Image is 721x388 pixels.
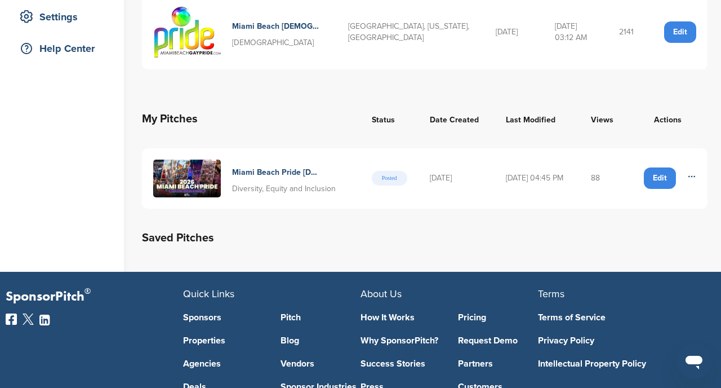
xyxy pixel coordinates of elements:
[538,288,564,300] span: Terms
[538,336,698,345] a: Privacy Policy
[232,184,336,193] span: Diversity, Equity and Inclusion
[183,336,264,345] a: Properties
[360,313,441,322] a: How It Works
[232,166,319,179] h4: Miami Beach Pride [DATE] Keep Pride Alive
[580,148,627,209] td: 88
[360,99,419,139] th: Status
[6,314,17,325] img: Facebook
[495,99,580,139] th: Last Modified
[458,336,538,345] a: Request Demo
[6,289,183,305] p: SponsorPitch
[17,7,113,27] div: Settings
[458,313,538,322] a: Pricing
[281,336,361,345] a: Blog
[419,148,495,209] td: [DATE]
[142,99,360,139] th: My Pitches
[183,313,264,322] a: Sponsors
[17,38,113,59] div: Help Center
[183,359,264,368] a: Agencies
[153,160,221,198] img: 1
[153,7,221,58] img: Pride logo ras5 0
[458,359,538,368] a: Partners
[232,20,319,33] h4: Miami Beach [DEMOGRAPHIC_DATA] Pride
[676,343,712,379] iframe: Button to launch messaging window
[495,148,580,209] td: [DATE] 04:45 PM
[142,229,707,247] h2: Saved Pitches
[644,167,676,189] a: Edit
[232,38,314,47] span: [DEMOGRAPHIC_DATA]
[580,99,627,139] th: Views
[153,7,326,58] a: Pride logo ras5 0 Miami Beach [DEMOGRAPHIC_DATA] Pride [DEMOGRAPHIC_DATA]
[23,314,34,325] img: Twitter
[360,288,402,300] span: About Us
[281,313,361,322] a: Pitch
[664,21,696,43] a: Edit
[360,359,441,368] a: Success Stories
[372,171,407,186] span: Posted
[360,336,441,345] a: Why SponsorPitch?
[84,284,91,298] span: ®
[538,313,698,322] a: Terms of Service
[183,288,234,300] span: Quick Links
[419,99,495,139] th: Date Created
[627,99,707,139] th: Actions
[538,359,698,368] a: Intellectual Property Policy
[11,36,113,61] a: Help Center
[281,359,361,368] a: Vendors
[153,160,349,198] a: 1 Miami Beach Pride [DATE] Keep Pride Alive Diversity, Equity and Inclusion
[11,4,113,30] a: Settings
